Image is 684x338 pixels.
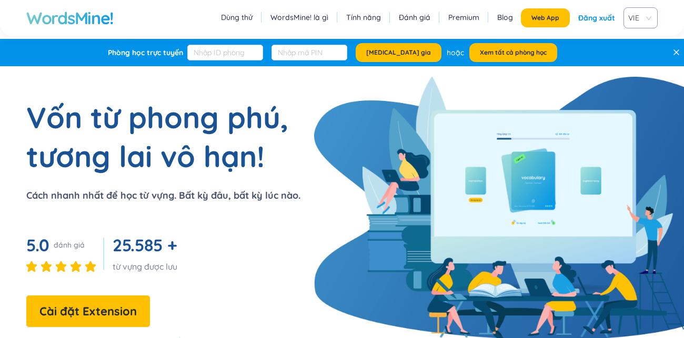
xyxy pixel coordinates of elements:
div: từ vựng được lưu [113,261,181,272]
input: Nhập mã PIN [271,45,347,60]
a: Cài đặt Extension [26,307,150,317]
div: Phòng học trực tuyến [108,47,183,58]
h1: Vốn từ phong phú, tương lai vô hạn! [26,98,288,176]
a: Dùng thử [221,12,253,23]
a: WordsMine! [26,7,114,28]
span: VIE [628,10,649,26]
div: hoặc [447,47,464,58]
a: Tính năng [346,12,381,23]
p: Cách nhanh nhất để học từ vựng. Bất kỳ đâu, bất kỳ lúc nào. [26,188,300,203]
button: Xem tất cả phòng học [469,43,557,62]
span: 25.585 + [113,234,177,255]
button: Web App [521,8,570,27]
a: Blog [497,12,513,23]
a: WordsMine! là gì [270,12,328,23]
span: Web App [531,14,559,22]
button: Cài đặt Extension [26,295,150,327]
input: Nhập ID phòng [187,45,263,60]
span: 5.0 [26,234,49,255]
a: Premium [448,12,479,23]
button: [MEDICAL_DATA] gia [356,43,441,62]
div: đánh giá [54,240,85,250]
span: Xem tất cả phòng học [480,48,547,57]
span: Cài đặt Extension [39,302,137,321]
div: Đăng xuất [578,8,615,27]
span: [MEDICAL_DATA] gia [366,48,431,57]
a: Đánh giá [399,12,430,23]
